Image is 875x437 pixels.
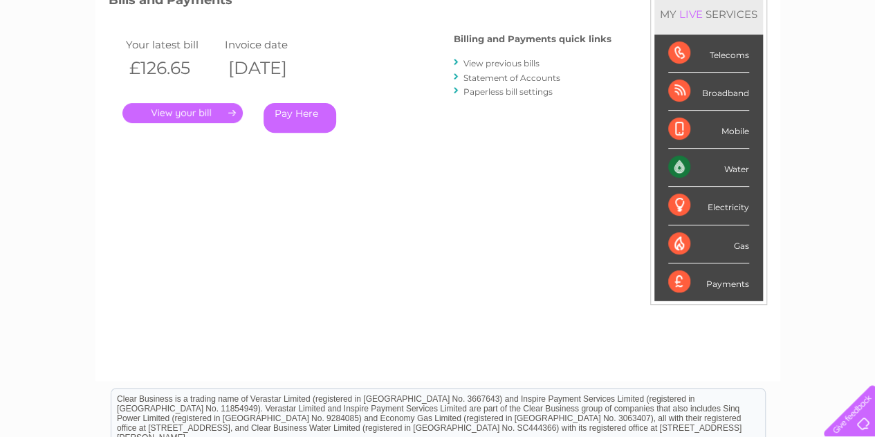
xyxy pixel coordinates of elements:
[755,59,775,69] a: Blog
[668,149,749,187] div: Water
[676,8,706,21] div: LIVE
[463,86,553,97] a: Paperless bill settings
[463,73,560,83] a: Statement of Accounts
[668,35,749,73] div: Telecoms
[122,54,222,82] th: £126.65
[614,7,710,24] a: 0333 014 3131
[668,225,749,263] div: Gas
[264,103,336,133] a: Pay Here
[668,263,749,301] div: Payments
[30,36,101,78] img: logo.png
[122,103,243,123] a: .
[221,35,321,54] td: Invoice date
[122,35,222,54] td: Your latest bill
[705,59,746,69] a: Telecoms
[783,59,817,69] a: Contact
[668,187,749,225] div: Electricity
[463,58,540,68] a: View previous bills
[666,59,697,69] a: Energy
[829,59,862,69] a: Log out
[668,73,749,111] div: Broadband
[221,54,321,82] th: [DATE]
[454,34,611,44] h4: Billing and Payments quick links
[632,59,658,69] a: Water
[668,111,749,149] div: Mobile
[111,8,765,67] div: Clear Business is a trading name of Verastar Limited (registered in [GEOGRAPHIC_DATA] No. 3667643...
